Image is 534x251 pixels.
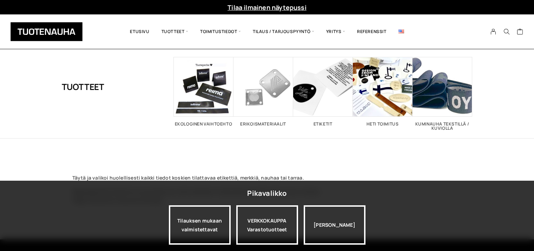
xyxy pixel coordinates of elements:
[517,28,523,37] a: Cart
[62,57,104,117] h1: Tuotteet
[413,57,472,130] a: Visit product category Kuminauha tekstillä / kuviolla
[11,22,83,41] img: Tuotenauha Oy
[320,20,351,44] span: Yritys
[194,20,247,44] span: Toimitustiedot
[124,20,155,44] a: Etusivu
[304,205,365,245] div: [PERSON_NAME]
[247,187,286,200] div: Pikavalikko
[174,122,233,126] h2: Ekologinen vaihtoehto
[353,122,413,126] h2: Heti toimitus
[174,57,233,126] a: Visit product category Ekologinen vaihtoehto
[169,205,231,245] a: Tilauksen mukaan valmistettavat
[487,28,500,35] a: My Account
[353,57,413,126] a: Visit product category Heti toimitus
[500,28,513,35] button: Search
[72,174,304,181] strong: Täytä ja valikoi huolellisesti kaikki tiedot koskien tilattavaa etikettiä, merkkiä, nauhaa tai ta...
[247,20,320,44] span: Tilaus / Tarjouspyyntö
[413,122,472,130] h2: Kuminauha tekstillä / kuviolla
[351,20,393,44] a: Referenssit
[293,57,353,126] a: Visit product category Etiketit
[156,20,194,44] span: Tuotteet
[236,205,298,245] div: VERKKOKAUPPA Varastotuotteet
[228,3,306,12] a: Tilaa ilmainen näytepussi
[236,205,298,245] a: VERKKOKAUPPAVarastotuotteet
[398,30,404,33] img: English
[233,122,293,126] h2: Erikoismateriaalit
[233,57,293,126] a: Visit product category Erikoismateriaalit
[293,122,353,126] h2: Etiketit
